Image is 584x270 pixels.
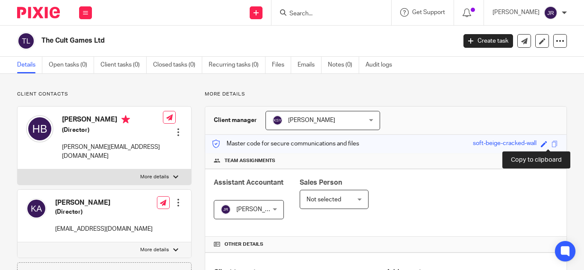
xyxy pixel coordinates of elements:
[100,57,147,73] a: Client tasks (0)
[236,206,283,212] span: [PERSON_NAME]
[300,179,342,186] span: Sales Person
[17,91,192,98] p: Client contacts
[140,247,169,253] p: More details
[140,174,169,180] p: More details
[17,7,60,18] img: Pixie
[17,32,35,50] img: svg%3E
[412,9,445,15] span: Get Support
[224,241,263,248] span: Other details
[288,117,335,123] span: [PERSON_NAME]
[463,34,513,48] a: Create task
[272,115,283,125] img: svg%3E
[121,115,130,124] i: Primary
[49,57,94,73] a: Open tasks (0)
[224,157,275,164] span: Team assignments
[209,57,265,73] a: Recurring tasks (0)
[272,57,291,73] a: Files
[26,198,47,219] img: svg%3E
[214,116,257,125] h3: Client manager
[26,115,53,142] img: svg%3E
[55,198,153,207] h4: [PERSON_NAME]
[55,225,153,233] p: [EMAIL_ADDRESS][DOMAIN_NAME]
[62,143,163,160] p: [PERSON_NAME][EMAIL_ADDRESS][DOMAIN_NAME]
[289,10,366,18] input: Search
[298,57,321,73] a: Emails
[214,179,283,186] span: Assistant Accountant
[62,115,163,126] h4: [PERSON_NAME]
[17,57,42,73] a: Details
[41,36,369,45] h2: The Cult Games Ltd
[205,91,567,98] p: More details
[366,57,398,73] a: Audit logs
[493,8,540,17] p: [PERSON_NAME]
[328,57,359,73] a: Notes (0)
[221,204,231,215] img: svg%3E
[307,197,341,203] span: Not selected
[55,208,153,216] h5: (Director)
[62,126,163,134] h5: (Director)
[212,139,359,148] p: Master code for secure communications and files
[153,57,202,73] a: Closed tasks (0)
[473,139,537,149] div: soft-beige-cracked-wall
[544,6,557,20] img: svg%3E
